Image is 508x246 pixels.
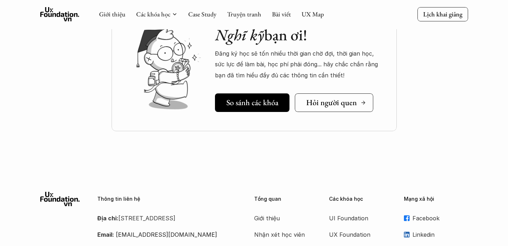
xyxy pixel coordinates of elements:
[99,10,125,18] a: Giới thiệu
[215,25,264,45] em: Nghĩ kỹ
[136,10,170,18] a: Các khóa học
[97,196,236,202] p: Thông tin liên hệ
[97,215,118,222] strong: Địa chỉ:
[226,98,278,107] h5: So sánh các khóa
[302,10,324,18] a: UX Map
[404,229,468,240] a: Linkedin
[412,229,468,240] p: Linkedin
[306,98,356,107] h5: Hỏi người quen
[254,196,318,202] p: Tổng quan
[188,10,216,18] a: Case Study
[423,10,462,18] p: Lịch khai giảng
[404,196,468,202] p: Mạng xã hội
[272,10,291,18] a: Bài viết
[254,229,311,240] a: Nhận xét học viên
[215,48,383,81] p: Đăng ký học sẽ tốn nhiều thời gian chờ đợi, thời gian học, sức lực để làm bài, học phí phải đóng....
[329,213,386,224] a: UI Foundation
[215,93,289,112] a: So sánh các khóa
[417,7,468,21] a: Lịch khai giảng
[404,213,468,224] a: Facebook
[227,10,261,18] a: Truyện tranh
[329,229,386,240] a: UX Foundation
[116,231,217,238] a: [EMAIL_ADDRESS][DOMAIN_NAME]
[294,93,373,112] a: Hỏi người quen
[412,213,468,224] p: Facebook
[97,231,114,238] strong: Email:
[215,26,383,45] h2: bạn ơi!
[97,213,236,224] p: [STREET_ADDRESS]
[254,213,311,224] a: Giới thiệu
[329,196,393,202] p: Các khóa học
